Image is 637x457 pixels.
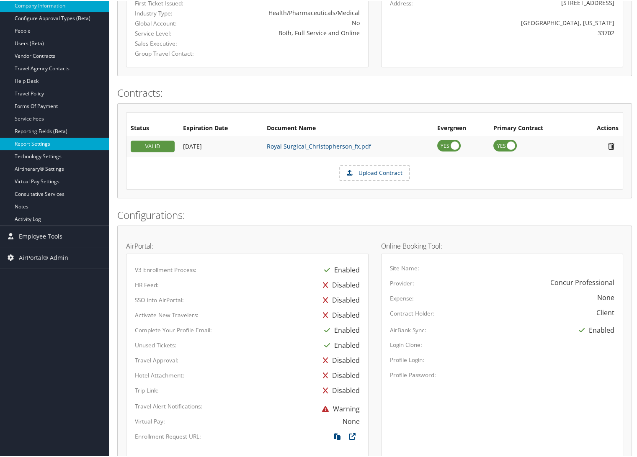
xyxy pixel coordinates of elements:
label: Travel Approval: [135,355,178,363]
label: Industry Type: [135,8,201,16]
th: Primary Contract [489,120,577,135]
th: Actions [577,120,623,135]
label: Profile Password: [390,370,436,378]
div: Enabled [320,321,360,336]
label: V3 Enrollment Process: [135,264,196,273]
div: Enabled [575,321,614,336]
label: Activate New Travelers: [135,310,199,318]
label: Complete Your Profile Email: [135,325,212,333]
h4: AirPortal: [126,241,369,248]
h2: Contracts: [117,85,632,99]
span: AirPortal® Admin [19,246,68,267]
div: Client [596,306,614,316]
label: AirBank Sync: [390,325,426,333]
div: VALID [131,139,175,151]
label: Group Travel Contact: [135,48,201,56]
span: Warning [318,403,360,412]
div: Disabled [319,352,360,367]
label: Login Clone: [390,339,422,348]
label: Unused Tickets: [135,340,176,348]
div: Add/Edit Date [183,141,258,149]
div: Enabled [320,336,360,352]
th: Expiration Date [179,120,263,135]
th: Status [126,120,179,135]
h4: Online Booking Tool: [381,241,624,248]
span: Employee Tools [19,225,62,246]
label: HR Feed: [135,280,159,288]
div: Disabled [319,382,360,397]
div: Disabled [319,306,360,321]
label: Expense: [390,293,414,301]
label: Global Account: [135,18,201,26]
div: Disabled [319,367,360,382]
h2: Configurations: [117,207,632,221]
label: Sales Executive: [135,38,201,46]
label: Enrollment Request URL: [135,431,201,439]
label: Upload Contract [340,165,409,179]
a: Royal Surgical_Christopherson_fx.pdf [267,141,371,149]
label: Profile Login: [390,354,424,363]
div: Health/Pharmaceuticals/Medical [214,7,360,16]
label: Hotel Attachment: [135,370,184,378]
label: Trip Link: [135,385,159,393]
i: Remove Contract [604,141,619,149]
label: SSO into AirPortal: [135,295,184,303]
div: None [343,415,360,425]
label: Service Level: [135,28,201,36]
th: Evergreen [433,120,490,135]
span: [DATE] [183,141,202,149]
div: Disabled [319,276,360,291]
div: Concur Professional [550,276,614,286]
div: Disabled [319,291,360,306]
label: Contract Holder: [390,308,435,316]
div: Both, Full Service and Online [214,27,360,36]
div: [GEOGRAPHIC_DATA], [US_STATE] [449,17,614,26]
div: None [597,291,614,301]
label: Travel Alert Notifications: [135,401,202,409]
th: Document Name [263,120,433,135]
div: Enabled [320,261,360,276]
label: Virtual Pay: [135,416,165,424]
div: 33702 [449,27,614,36]
label: Site Name: [390,263,419,271]
label: Provider: [390,278,414,286]
div: No [214,17,360,26]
